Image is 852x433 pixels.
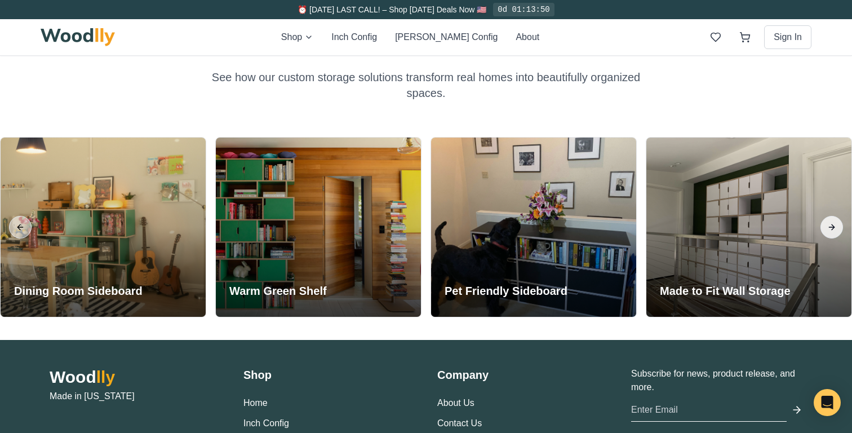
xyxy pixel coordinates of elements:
div: Open Intercom Messenger [814,389,841,416]
h3: Shop [243,367,415,383]
button: Inch Config [331,30,377,44]
p: Made in [US_STATE] [50,390,221,403]
button: Inch Config [243,417,289,430]
h3: Made to Fit Wall Storage [660,283,791,299]
button: Shop [281,30,313,44]
h3: Warm Green Shelf [229,283,327,299]
button: [PERSON_NAME] Config [395,30,498,44]
h3: Pet Friendly Sideboard [445,283,567,299]
span: lly [96,368,115,386]
span: ⏰ [DATE] LAST CALL! – Shop [DATE] Deals Now 🇺🇸 [298,5,486,14]
a: Home [243,398,268,408]
h2: Wood [50,367,221,387]
input: Enter Email [631,399,787,422]
button: Sign In [764,25,811,49]
img: Woodlly [41,28,115,46]
div: 0d 01:13:50 [493,3,554,16]
h3: Company [437,367,609,383]
p: Subscribe for news, product release, and more. [631,367,802,394]
button: About [516,30,539,44]
p: See how our custom storage solutions transform real homes into beautifully organized spaces. [210,69,642,101]
a: About Us [437,398,474,408]
a: Contact Us [437,418,482,428]
h3: Dining Room Sideboard [14,283,143,299]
